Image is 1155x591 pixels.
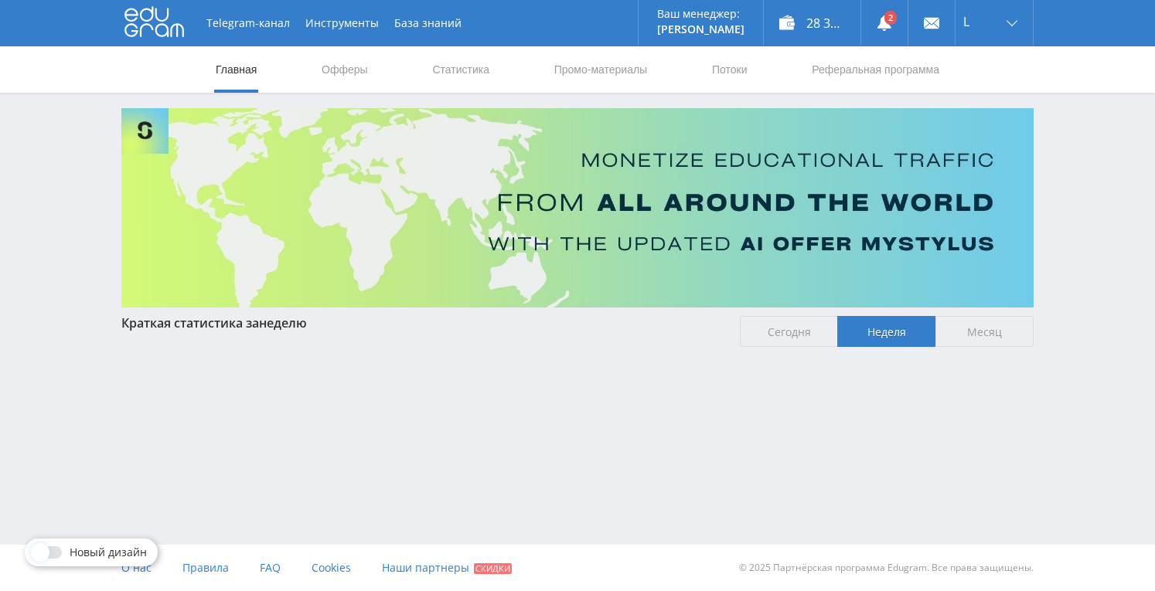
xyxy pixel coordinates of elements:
a: Главная [214,46,258,93]
div: © 2025 Партнёрская программа Edugram. Все права защищены. [585,545,1034,591]
a: Потоки [710,46,749,93]
span: О нас [121,560,152,575]
span: Сегодня [740,316,838,347]
span: Cookies [312,560,351,575]
span: FAQ [260,560,281,575]
span: неделю [259,314,307,331]
span: Новый дизайн [70,546,147,559]
span: Неделя [837,316,935,347]
span: L [963,15,969,28]
a: Промо-материалы [553,46,649,93]
a: Реферальная программа [810,46,941,93]
p: Ваш менеджер: [657,8,744,20]
img: Banner [121,108,1034,307]
a: Наши партнеры Скидки [382,545,512,591]
a: Офферы [320,46,370,93]
span: Правила [182,560,229,575]
a: FAQ [260,545,281,591]
span: Месяц [935,316,1034,347]
a: О нас [121,545,152,591]
span: Наши партнеры [382,560,469,575]
span: Скидки [474,563,512,574]
a: Правила [182,545,229,591]
a: Cookies [312,545,351,591]
div: Краткая статистика за [121,316,724,330]
p: [PERSON_NAME] [657,23,744,36]
a: Статистика [431,46,491,93]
